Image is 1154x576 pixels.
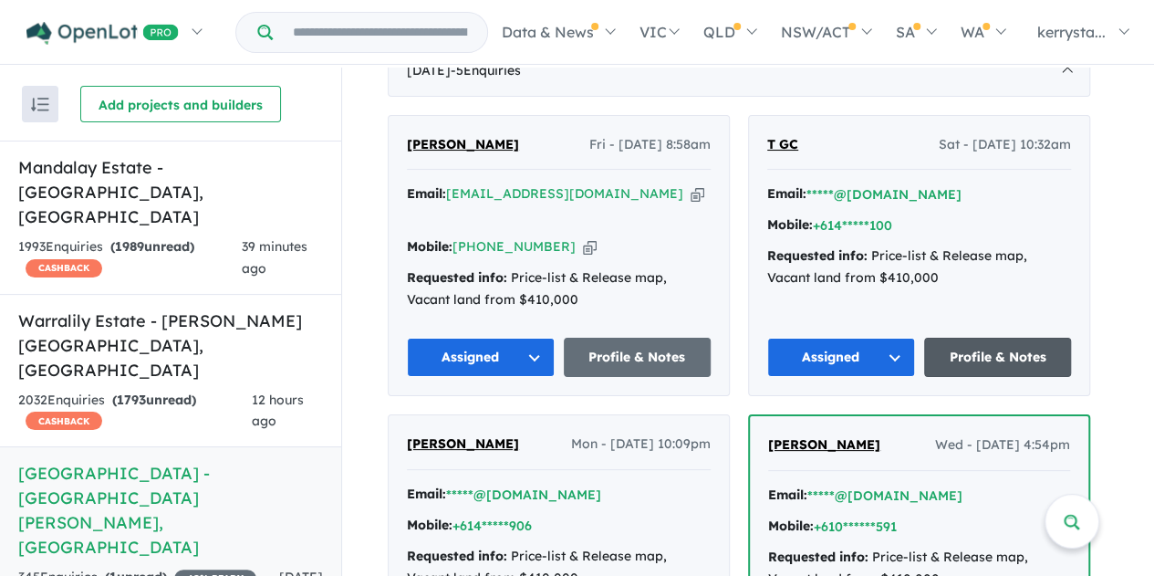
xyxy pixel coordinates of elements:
[768,487,807,503] strong: Email:
[407,435,519,452] span: [PERSON_NAME]
[767,246,1071,289] div: Price-list & Release map, Vacant land from $410,000
[767,216,813,233] strong: Mobile:
[407,185,446,202] strong: Email:
[1037,23,1106,41] span: kerrysta...
[407,338,555,377] button: Assigned
[939,134,1071,156] span: Sat - [DATE] 10:32am
[276,13,483,52] input: Try estate name, suburb, builder or developer
[407,238,452,255] strong: Mobile:
[80,86,281,122] button: Add projects and builders
[407,434,519,456] a: [PERSON_NAME]
[767,134,798,156] a: T GC
[18,155,323,229] h5: Mandalay Estate - [GEOGRAPHIC_DATA] , [GEOGRAPHIC_DATA]
[451,62,521,79] span: - 5 Enquir ies
[768,436,880,453] span: [PERSON_NAME]
[767,185,806,202] strong: Email:
[18,390,252,434] div: 2032 Enquir ies
[571,434,711,456] span: Mon - [DATE] 10:09pm
[767,247,868,264] strong: Requested info:
[935,435,1070,456] span: Wed - [DATE] 4:54pm
[388,46,1090,97] div: [DATE]
[407,517,452,533] strong: Mobile:
[112,392,196,408] strong: ( unread)
[242,238,307,277] span: 39 minutes ago
[407,267,711,311] div: Price-list & Release map, Vacant land from $410,000
[252,392,304,430] span: 12 hours ago
[768,518,814,534] strong: Mobile:
[407,486,446,502] strong: Email:
[407,548,507,564] strong: Requested info:
[117,392,146,408] span: 1793
[691,184,704,204] button: Copy
[115,238,144,255] span: 1989
[407,134,519,156] a: [PERSON_NAME]
[924,338,1072,377] a: Profile & Notes
[589,134,711,156] span: Fri - [DATE] 8:58am
[452,238,576,255] a: [PHONE_NUMBER]
[564,338,712,377] a: Profile & Notes
[18,236,242,280] div: 1993 Enquir ies
[407,269,507,286] strong: Requested info:
[446,185,683,202] a: [EMAIL_ADDRESS][DOMAIN_NAME]
[767,338,915,377] button: Assigned
[110,238,194,255] strong: ( unread)
[767,136,798,152] span: T GC
[26,412,102,430] span: CASHBACK
[26,259,102,278] span: CASHBACK
[768,435,880,456] a: [PERSON_NAME]
[26,22,179,45] img: Openlot PRO Logo White
[18,461,323,560] h5: [GEOGRAPHIC_DATA] - [GEOGRAPHIC_DATA][PERSON_NAME] , [GEOGRAPHIC_DATA]
[583,237,597,257] button: Copy
[768,549,868,565] strong: Requested info:
[31,98,49,111] img: sort.svg
[407,136,519,152] span: [PERSON_NAME]
[18,309,323,382] h5: Warralily Estate - [PERSON_NAME][GEOGRAPHIC_DATA] , [GEOGRAPHIC_DATA]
